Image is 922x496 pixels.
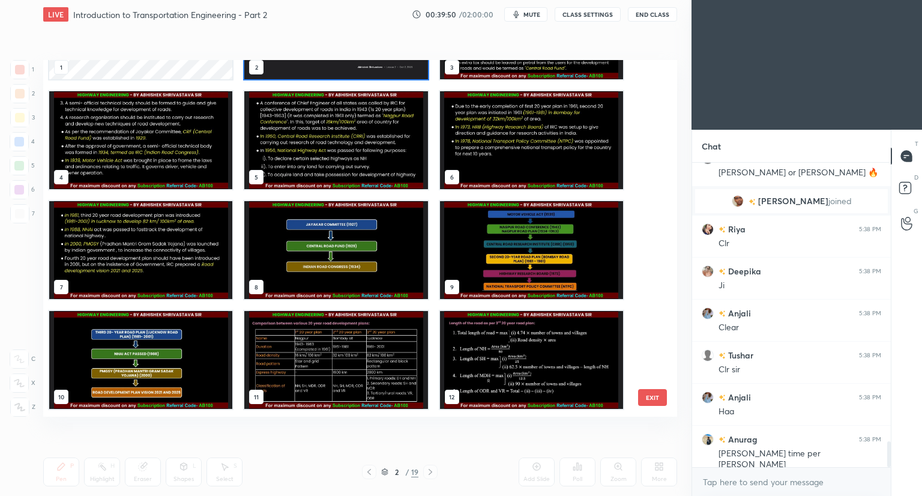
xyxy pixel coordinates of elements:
[719,280,881,292] div: Ji
[10,180,35,199] div: 6
[719,364,881,376] div: Clr sir
[726,391,751,404] h6: Anjali
[10,349,35,369] div: C
[702,349,714,361] img: default.png
[719,322,881,334] div: Clear
[914,173,918,182] p: D
[411,467,418,477] div: 19
[692,163,891,468] div: grid
[43,60,656,417] div: grid
[719,406,881,418] div: Haa
[555,7,621,22] button: CLASS SETTINGS
[638,389,667,406] button: EXIT
[859,394,881,401] div: 5:38 PM
[73,9,267,20] h4: Introduction to Transportation Engineering - Part 2
[726,265,761,277] h6: Deepika
[244,201,427,299] img: 1759404944V5S81B.pdf
[49,91,232,189] img: 1759404944V5S81B.pdf
[758,196,828,206] span: [PERSON_NAME]
[702,392,714,404] img: f1124f5110f047a9b143534817469acb.jpg
[726,349,753,361] h6: Tushar
[719,448,881,471] div: [PERSON_NAME] time per [PERSON_NAME]
[828,196,852,206] span: joined
[244,91,427,189] img: 1759404944V5S81B.pdf
[628,7,677,22] button: End Class
[244,311,427,409] img: 1759404944V5S81B.pdf
[719,437,726,443] img: no-rating-badge.077c3623.svg
[391,468,403,476] div: 2
[692,130,731,162] p: Chat
[719,238,881,250] div: Clr
[719,395,726,401] img: no-rating-badge.077c3623.svg
[10,156,35,175] div: 5
[49,201,232,299] img: 1759404944V5S81B.pdf
[10,204,35,223] div: 7
[440,91,623,189] img: 1759404944V5S81B.pdf
[859,268,881,275] div: 5:38 PM
[859,226,881,233] div: 5:38 PM
[504,7,547,22] button: mute
[10,398,35,417] div: Z
[915,139,918,148] p: T
[405,468,409,476] div: /
[702,434,714,446] img: b9eb6263dd734dca820a5d2be3058b6d.jpg
[43,7,68,22] div: LIVE
[719,352,726,359] img: no-rating-badge.077c3623.svg
[10,60,34,79] div: 1
[10,374,35,393] div: X
[523,10,540,19] span: mute
[859,352,881,359] div: 5:38 PM
[726,433,758,446] h6: Anurag
[719,310,726,317] img: no-rating-badge.077c3623.svg
[10,108,35,127] div: 3
[440,311,623,409] img: 1759404944V5S81B.pdf
[719,226,726,233] img: no-rating-badge.077c3623.svg
[10,132,35,151] div: 4
[719,268,726,275] img: no-rating-badge.077c3623.svg
[726,307,751,319] h6: Anjali
[726,223,746,235] h6: Riya
[914,207,918,216] p: G
[732,195,744,207] img: 3
[719,167,881,179] div: [PERSON_NAME] or [PERSON_NAME] 🔥
[749,199,756,205] img: no-rating-badge.077c3623.svg
[859,310,881,317] div: 5:38 PM
[702,307,714,319] img: f1124f5110f047a9b143534817469acb.jpg
[859,436,881,443] div: 5:38 PM
[702,223,714,235] img: 9a58a05a9ad6482a82cd9b5ca215b066.jpg
[440,201,623,299] img: 1759404944V5S81B.pdf
[49,311,232,409] img: 1759404944V5S81B.pdf
[10,84,35,103] div: 2
[702,265,714,277] img: 51598d9d08a5417698366b323d63f9d4.jpg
